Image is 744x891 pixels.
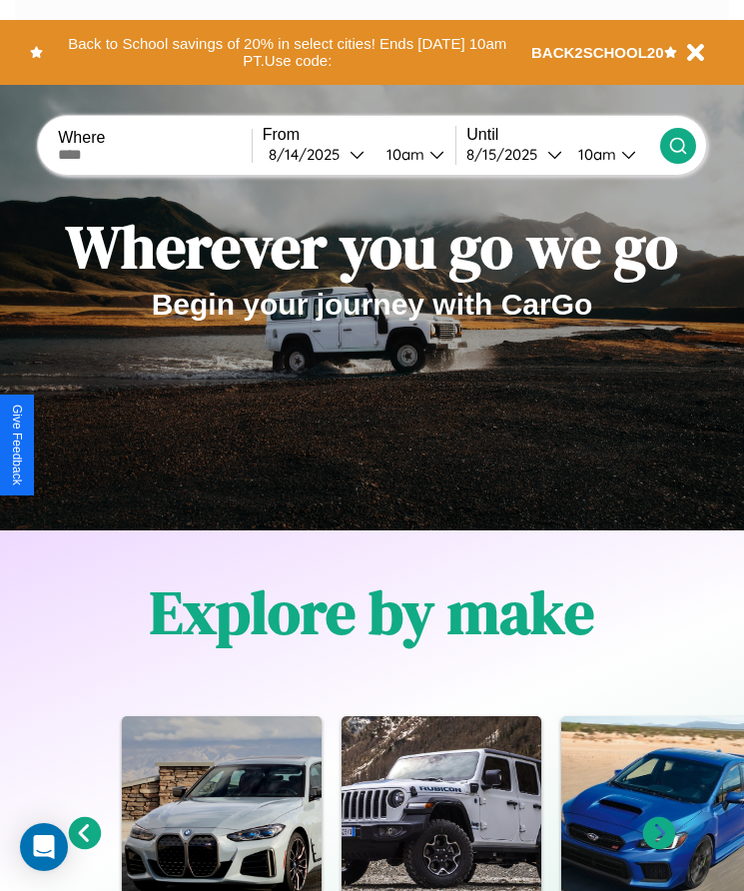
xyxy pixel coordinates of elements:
[150,571,594,653] h1: Explore by make
[568,145,621,164] div: 10am
[531,44,664,61] b: BACK2SCHOOL20
[562,144,660,165] button: 10am
[58,129,252,147] label: Where
[43,30,531,75] button: Back to School savings of 20% in select cities! Ends [DATE] 10am PT.Use code:
[376,145,429,164] div: 10am
[263,144,371,165] button: 8/14/2025
[371,144,456,165] button: 10am
[20,823,68,871] div: Open Intercom Messenger
[10,405,24,485] div: Give Feedback
[466,145,547,164] div: 8 / 15 / 2025
[269,145,350,164] div: 8 / 14 / 2025
[466,126,660,144] label: Until
[263,126,456,144] label: From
